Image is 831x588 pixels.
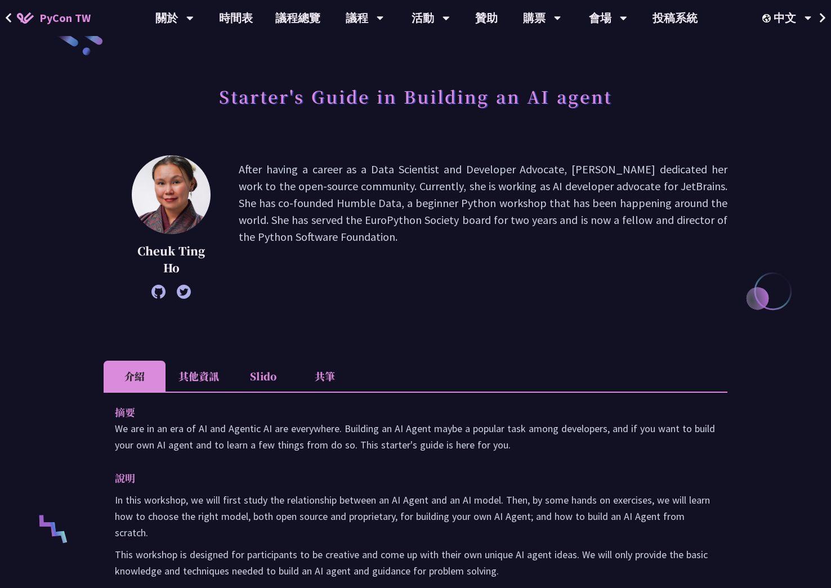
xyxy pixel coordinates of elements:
[115,492,716,541] p: In this workshop, we will first study the relationship between an AI Agent and an AI model. Then,...
[219,79,612,113] h1: Starter's Guide in Building an AI agent
[239,161,727,293] p: After having a career as a Data Scientist and Developer Advocate, [PERSON_NAME] dedicated her wor...
[232,361,294,392] li: Slido
[104,361,166,392] li: 介紹
[17,12,34,24] img: Home icon of PyCon TW 2025
[115,546,716,579] p: This workshop is designed for participants to be creative and come up with their own unique AI ag...
[762,14,774,23] img: Locale Icon
[6,4,102,32] a: PyCon TW
[39,10,91,26] span: PyCon TW
[166,361,232,392] li: 其他資訊
[115,470,694,486] p: 說明
[115,404,694,420] p: 摘要
[132,243,211,276] p: Cheuk Ting Ho
[115,420,716,453] p: We are in an era of AI and Agentic AI are everywhere. Building an AI Agent maybe a popular task a...
[132,155,211,234] img: Cheuk Ting Ho
[294,361,356,392] li: 共筆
